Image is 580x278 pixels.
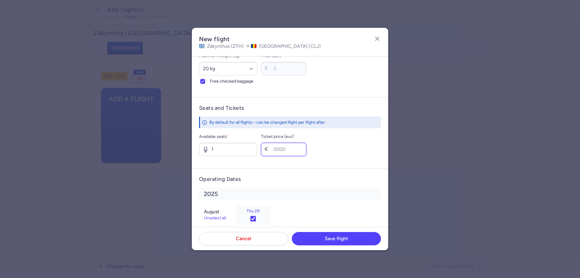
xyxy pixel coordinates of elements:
label: Available seats [199,133,257,140]
h5: 2025 [199,188,381,200]
h4: Zákynthos (ZTH) [GEOGRAPHIC_DATA] (CLJ) [199,43,321,49]
h4: Operating Dates [199,176,381,183]
h6: August [204,209,231,215]
span: Save flight [325,236,348,241]
input: 000 [199,143,257,156]
input: Thu 28 [250,216,256,221]
input: 0000 [261,143,306,156]
span: Free checked baggage [210,78,257,85]
button: Save flight [292,232,381,245]
h4: Seats and Tickets [199,105,381,112]
div: € [265,146,271,152]
div: € [265,66,271,72]
span: Cancel [236,236,251,241]
h2: New flight [199,35,321,43]
button: Unselect all [204,216,226,221]
button: Cancel [199,232,288,245]
span: Thu 28 [246,209,260,214]
label: Ticket price (eur) [261,133,306,140]
div: By default for all flights – can be changed flight per flight after [209,119,368,125]
input: Free checked baggage [200,79,205,84]
input: 00 [261,62,306,75]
